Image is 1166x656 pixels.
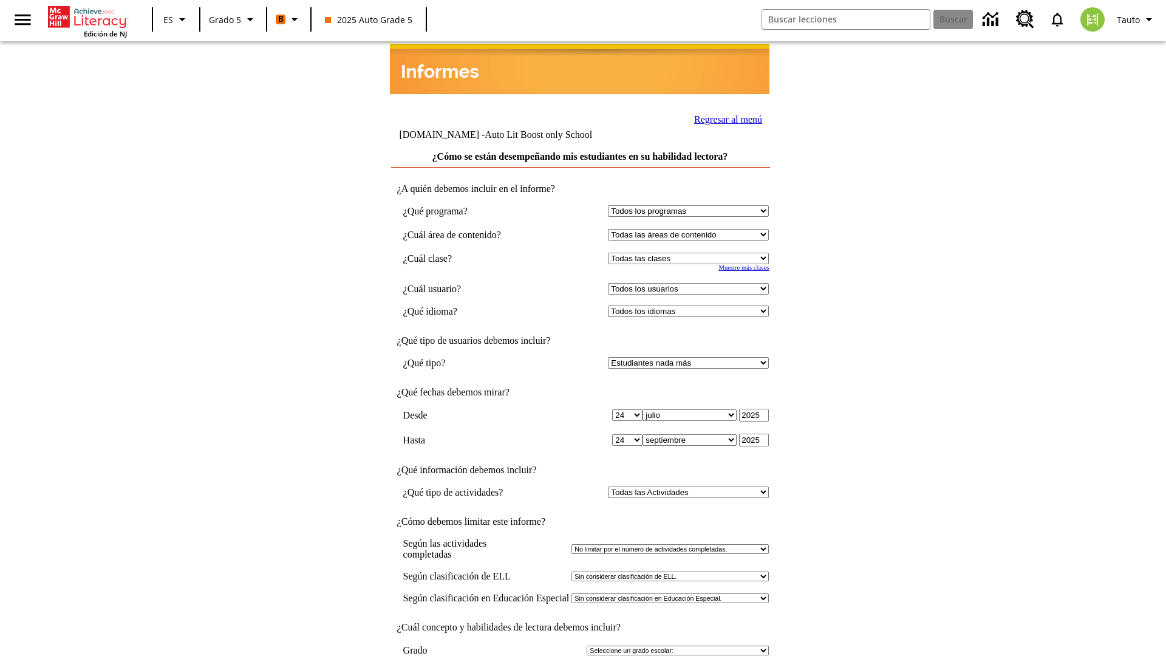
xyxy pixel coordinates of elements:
[403,487,540,498] td: ¿Qué tipo de actividades?
[391,335,769,346] td: ¿Qué tipo de usuarios debemos incluir?
[403,357,540,369] td: ¿Qué tipo?
[403,205,540,217] td: ¿Qué programa?
[403,283,540,295] td: ¿Cuál usuario?
[403,434,540,446] td: Hasta
[403,253,540,264] td: ¿Cuál clase?
[1080,7,1105,32] img: avatar image
[325,13,412,26] span: 2025 Auto Grade 5
[485,129,592,140] nobr: Auto Lit Boost only School
[718,264,769,271] a: Muestre más clases
[391,387,769,398] td: ¿Qué fechas debemos mirar?
[1117,13,1140,26] span: Tauto
[403,645,446,656] td: Grado
[762,10,930,29] input: Buscar campo
[403,538,570,560] td: Según las actividades completadas
[975,3,1009,36] a: Centro de información
[157,9,196,30] button: Lenguaje: ES, Selecciona un idioma
[204,9,262,30] button: Grado: Grado 5, Elige un grado
[209,13,241,26] span: Grado 5
[5,2,41,38] button: Abrir el menú lateral
[432,151,728,162] a: ¿Cómo se están desempeñando mis estudiantes en su habilidad lectora?
[278,12,284,27] span: B
[391,465,769,476] td: ¿Qué información debemos incluir?
[403,306,540,317] td: ¿Qué idioma?
[163,13,173,26] span: ES
[694,114,762,125] a: Regresar al menú
[1073,4,1112,35] button: Escoja un nuevo avatar
[391,516,769,527] td: ¿Cómo debemos limitar este informe?
[390,44,769,94] img: header
[403,409,540,422] td: Desde
[403,593,570,604] td: Según clasificación en Educación Especial
[391,183,769,194] td: ¿A quién debemos incluir en el informe?
[391,622,769,633] td: ¿Cuál concepto y habilidades de lectura debemos incluir?
[1042,4,1073,35] a: Notificaciones
[1009,3,1042,36] a: Centro de recursos, Se abrirá en una pestaña nueva.
[84,29,127,38] span: Edición de NJ
[271,9,307,30] button: Boost El color de la clase es anaranjado. Cambiar el color de la clase.
[48,4,127,38] div: Portada
[399,129,622,140] td: [DOMAIN_NAME] -
[403,230,501,240] nobr: ¿Cuál área de contenido?
[403,571,570,582] td: Según clasificación de ELL
[1112,9,1161,30] button: Perfil/Configuración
